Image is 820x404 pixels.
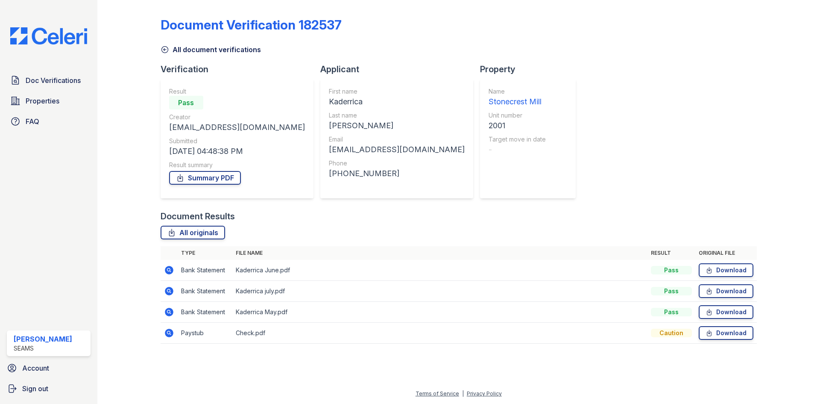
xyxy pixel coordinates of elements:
[489,144,546,156] div: -
[3,360,94,377] a: Account
[329,111,465,120] div: Last name
[232,302,647,323] td: Kaderrica May.pdf
[651,287,692,295] div: Pass
[169,113,305,121] div: Creator
[489,96,546,108] div: Stonecrest Mill
[480,63,583,75] div: Property
[699,326,753,340] a: Download
[14,344,72,353] div: SEAMS
[161,17,342,32] div: Document Verification 182537
[699,284,753,298] a: Download
[462,390,464,397] div: |
[232,246,647,260] th: File name
[7,92,91,109] a: Properties
[178,323,232,344] td: Paystub
[651,266,692,274] div: Pass
[7,113,91,130] a: FAQ
[178,246,232,260] th: Type
[329,159,465,168] div: Phone
[651,329,692,337] div: Caution
[169,137,305,145] div: Submitted
[651,308,692,316] div: Pass
[232,260,647,281] td: Kaderrica June.pdf
[699,263,753,277] a: Download
[329,120,465,132] div: [PERSON_NAME]
[169,161,305,169] div: Result summary
[178,281,232,302] td: Bank Statement
[161,63,320,75] div: Verification
[329,96,465,108] div: Kaderrica
[169,145,305,157] div: [DATE] 04:48:38 PM
[329,168,465,180] div: [PHONE_NUMBER]
[329,144,465,156] div: [EMAIL_ADDRESS][DOMAIN_NAME]
[232,281,647,302] td: Kaderrica july.pdf
[232,323,647,344] td: Check.pdf
[26,75,81,86] span: Doc Verifications
[161,44,261,55] a: All document verifications
[161,210,235,222] div: Document Results
[320,63,480,75] div: Applicant
[3,27,94,44] img: CE_Logo_Blue-a8612792a0a2168367f1c8372b55b34899dd931a85d93a1a3d3e32e68fde9ad4.png
[647,246,695,260] th: Result
[3,380,94,397] a: Sign out
[22,383,48,394] span: Sign out
[329,87,465,96] div: First name
[7,72,91,89] a: Doc Verifications
[26,116,39,127] span: FAQ
[178,302,232,323] td: Bank Statement
[489,87,546,96] div: Name
[169,171,241,185] a: Summary PDF
[489,135,546,144] div: Target move in date
[169,96,203,109] div: Pass
[695,246,757,260] th: Original file
[699,305,753,319] a: Download
[467,390,502,397] a: Privacy Policy
[489,111,546,120] div: Unit number
[161,226,225,239] a: All originals
[178,260,232,281] td: Bank Statement
[416,390,459,397] a: Terms of Service
[169,121,305,133] div: [EMAIL_ADDRESS][DOMAIN_NAME]
[22,363,49,373] span: Account
[169,87,305,96] div: Result
[489,87,546,108] a: Name Stonecrest Mill
[26,96,59,106] span: Properties
[329,135,465,144] div: Email
[14,334,72,344] div: [PERSON_NAME]
[489,120,546,132] div: 2001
